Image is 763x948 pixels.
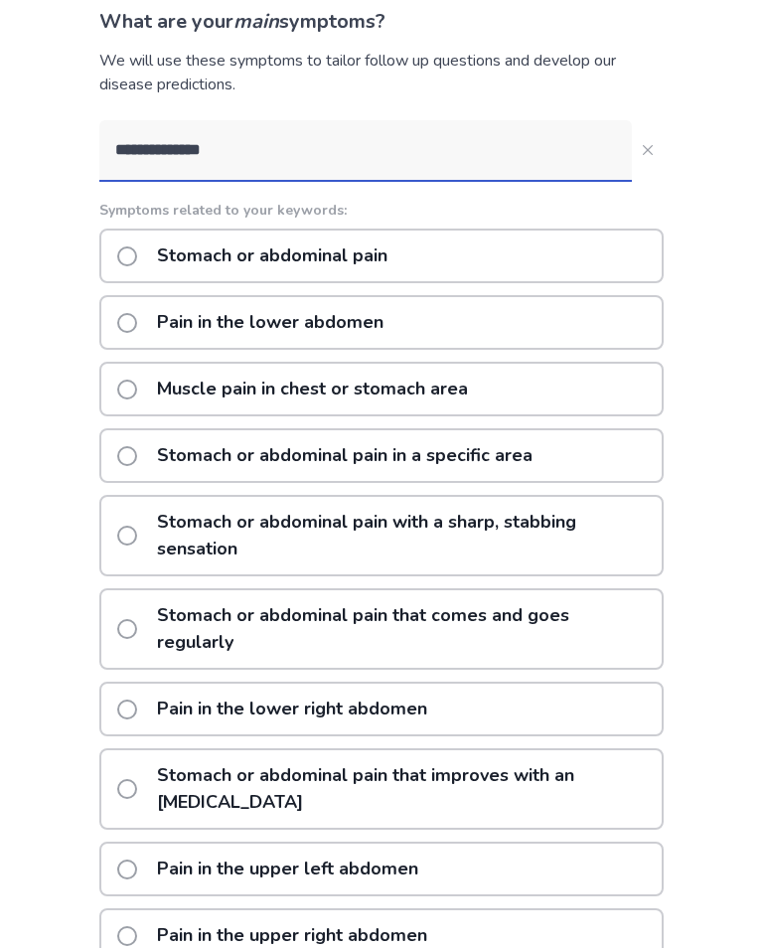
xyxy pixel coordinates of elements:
p: Pain in the lower abdomen [145,298,395,349]
p: Pain in the upper left abdomen [145,845,430,895]
p: Muscle pain in chest or stomach area [145,365,480,415]
p: Stomach or abdominal pain that improves with an [MEDICAL_DATA] [145,751,662,829]
p: Stomach or abdominal pain that comes and goes regularly [145,591,662,669]
p: Stomach or abdominal pain in a specific area [145,431,544,482]
p: Symptoms related to your keywords: [99,201,664,222]
div: We will use these symptoms to tailor follow up questions and develop our disease predictions. [99,50,664,97]
button: Close [632,135,664,167]
p: Pain in the lower right abdomen [145,685,439,735]
p: Stomach or abdominal pain [145,232,399,282]
input: Close [99,121,632,181]
p: Stomach or abdominal pain with a sharp, stabbing sensation [145,498,662,575]
p: What are your symptoms? [99,8,664,38]
i: main [233,9,279,36]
